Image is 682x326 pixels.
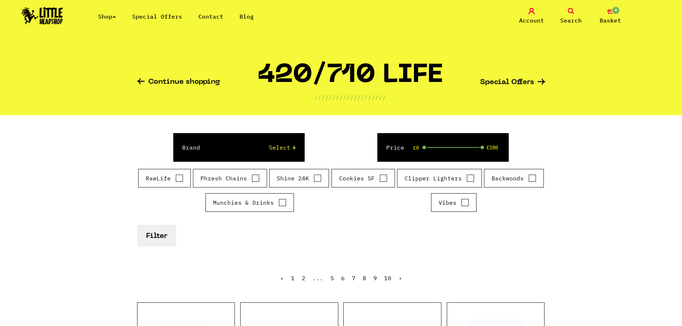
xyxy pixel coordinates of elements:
a: 8 [363,274,366,282]
a: 7 [352,274,355,282]
span: Search [560,16,582,25]
span: 0 [611,6,620,15]
a: 0 Basket [592,8,628,25]
a: Search [553,8,589,25]
a: Next » [398,274,402,282]
a: 9 [373,274,377,282]
a: Blog [240,13,254,20]
span: £180 [487,145,498,150]
label: Price [386,143,404,152]
span: Basket [600,16,621,25]
a: 2 [302,274,305,282]
a: « Previous [280,274,284,282]
span: 6 [341,274,345,282]
a: Shop [98,13,116,20]
a: Continue shopping [137,78,220,87]
button: Filter [137,225,176,247]
a: 10 [384,274,391,282]
a: Contact [198,13,223,20]
a: 5 [330,274,334,282]
label: Phresh Chains [200,174,260,183]
label: Brand [182,143,200,152]
a: 1 [291,274,295,282]
p: //////////////////// [314,93,386,102]
a: Special Offers [480,79,545,86]
label: Vibes [439,198,469,207]
span: £0 [413,145,419,151]
label: Clipper Lighters [405,174,474,183]
a: Special Offers [132,13,182,20]
h1: 420/710 LIFE [257,63,443,93]
label: Shine 24K [277,174,321,183]
label: Backwoods [492,174,536,183]
label: Cookies SF [339,174,387,183]
img: Little Head Shop Logo [21,7,63,24]
label: Munchies & Drinks [213,198,286,207]
span: ... [313,274,323,282]
label: RawLife [146,174,183,183]
span: Account [519,16,544,25]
